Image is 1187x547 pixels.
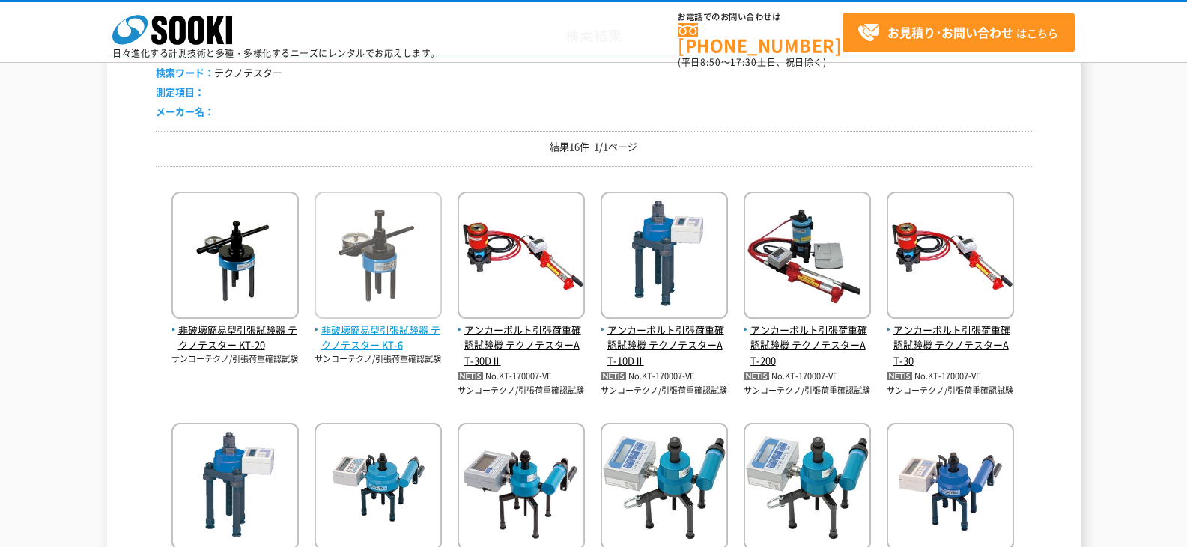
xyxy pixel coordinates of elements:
span: アンカーボルト引張荷重確認試験機 テクノテスターAT-30 [887,323,1014,369]
a: [PHONE_NUMBER] [678,23,843,54]
strong: お見積り･お問い合わせ [887,23,1013,41]
span: はこちら [857,22,1058,44]
p: サンコーテクノ/引張荷重確認試験 [458,385,585,397]
li: テクノテスター [156,65,282,81]
a: アンカーボルト引張荷重確認試験機 テクノテスターAT-30DⅡ [458,307,585,369]
span: 8:50 [700,55,721,69]
span: 非破壊簡易型引張試験器 テクノテスター KT-6 [315,323,442,354]
span: メーカー名： [156,104,214,118]
span: 17:30 [730,55,757,69]
span: (平日 ～ 土日、祝日除く) [678,55,826,69]
img: テクノテスターAT-200 [744,192,871,323]
p: サンコーテクノ/引張荷重確認試験 [315,353,442,366]
a: 非破壊簡易型引張試験器 テクノテスター KT-20 [171,307,299,353]
p: No.KT-170007-VE [744,369,871,385]
p: 日々進化する計測技術と多種・多様化するニーズにレンタルでお応えします。 [112,49,440,58]
p: No.KT-170007-VE [601,369,728,385]
img: テクノテスター KT-20 [171,192,299,323]
img: テクノテスターAT-30 [887,192,1014,323]
p: 結果16件 1/1ページ [156,139,1032,155]
span: アンカーボルト引張荷重確認試験機 テクノテスターAT-10DⅡ [601,323,728,369]
img: テクノテスターAT-30DⅡ [458,192,585,323]
a: アンカーボルト引張荷重確認試験機 テクノテスターAT-200 [744,307,871,369]
p: No.KT-170007-VE [887,369,1014,385]
a: お見積り･お問い合わせはこちら [843,13,1075,52]
span: お電話でのお問い合わせは [678,13,843,22]
span: アンカーボルト引張荷重確認試験機 テクノテスターAT-200 [744,323,871,369]
span: 測定項目： [156,85,204,99]
p: サンコーテクノ/引張荷重確認試験 [887,385,1014,397]
p: サンコーテクノ/引張荷重確認試験 [171,353,299,366]
a: アンカーボルト引張荷重確認試験機 テクノテスターAT-30 [887,307,1014,369]
a: 非破壊簡易型引張試験器 テクノテスター KT-6 [315,307,442,353]
img: テクノテスター KT-6 [315,192,442,323]
p: サンコーテクノ/引張荷重確認試験 [744,385,871,397]
span: 検索ワード： [156,65,214,79]
span: アンカーボルト引張荷重確認試験機 テクノテスターAT-30DⅡ [458,323,585,369]
p: No.KT-170007-VE [458,369,585,385]
img: テクノテスターAT-10DⅡ [601,192,728,323]
a: アンカーボルト引張荷重確認試験機 テクノテスターAT-10DⅡ [601,307,728,369]
p: サンコーテクノ/引張荷重確認試験 [601,385,728,397]
span: 非破壊簡易型引張試験器 テクノテスター KT-20 [171,323,299,354]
